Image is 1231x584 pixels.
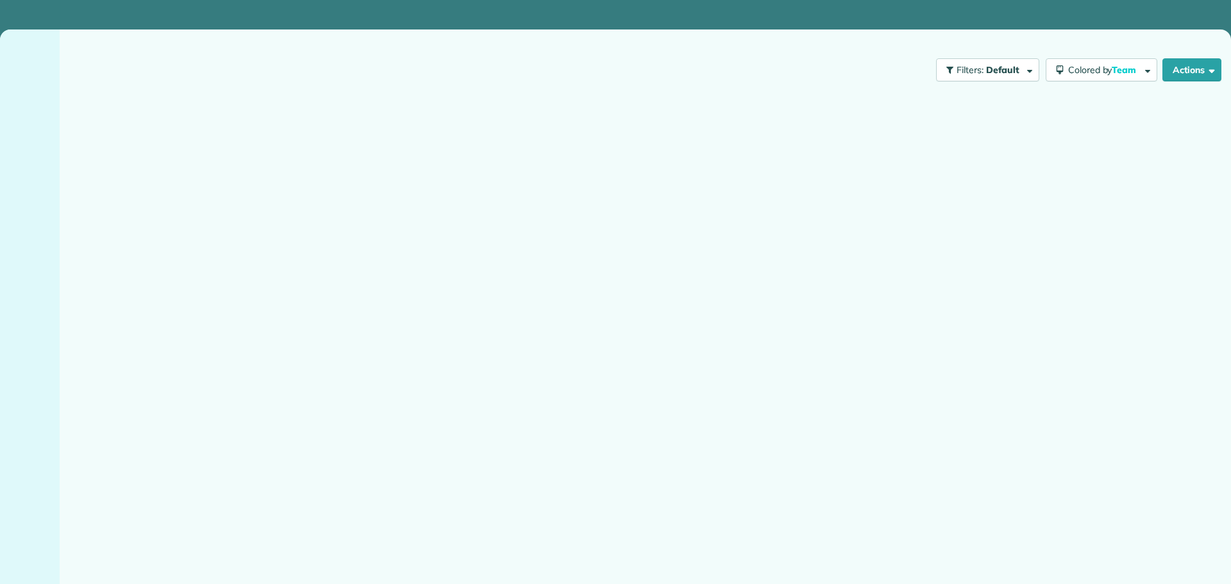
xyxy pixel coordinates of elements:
[1162,58,1221,81] button: Actions
[1068,64,1141,76] span: Colored by
[1046,58,1157,81] button: Colored byTeam
[936,58,1039,81] button: Filters: Default
[1112,64,1138,76] span: Team
[930,58,1039,81] a: Filters: Default
[986,64,1020,76] span: Default
[957,64,984,76] span: Filters:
